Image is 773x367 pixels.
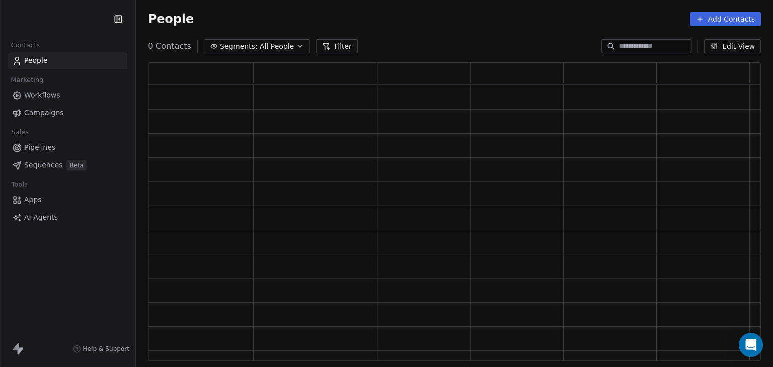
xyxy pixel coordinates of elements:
[704,39,761,53] button: Edit View
[83,345,129,353] span: Help & Support
[24,142,55,153] span: Pipelines
[8,105,127,121] a: Campaigns
[7,38,44,53] span: Contacts
[24,212,58,223] span: AI Agents
[7,72,48,87] span: Marketing
[739,333,763,357] div: Open Intercom Messenger
[8,87,127,104] a: Workflows
[8,157,127,173] a: SequencesBeta
[8,209,127,226] a: AI Agents
[316,39,358,53] button: Filter
[24,160,62,170] span: Sequences
[8,139,127,156] a: Pipelines
[24,108,63,118] span: Campaigns
[66,160,87,170] span: Beta
[73,345,129,353] a: Help & Support
[690,12,761,26] button: Add Contacts
[24,90,60,101] span: Workflows
[7,177,32,192] span: Tools
[8,192,127,208] a: Apps
[7,125,33,140] span: Sales
[24,55,48,66] span: People
[220,41,258,52] span: Segments:
[24,195,42,205] span: Apps
[148,12,194,27] span: People
[148,40,191,52] span: 0 Contacts
[8,52,127,69] a: People
[260,41,294,52] span: All People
